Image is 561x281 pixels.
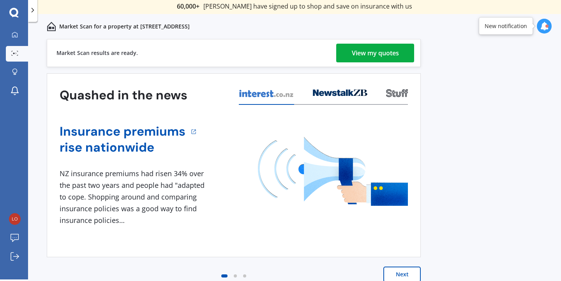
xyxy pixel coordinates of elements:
[9,213,21,225] img: c10da7cd21d9de141841b8484daf2c81
[59,23,190,30] p: Market Scan for a property at [STREET_ADDRESS]
[336,44,414,62] a: View my quotes
[60,124,185,140] a: Insurance premiums
[485,22,527,30] div: New notification
[60,87,187,103] h3: Quashed in the news
[60,168,208,226] div: NZ insurance premiums had risen 34% over the past two years and people had "adapted to cope. Shop...
[258,137,408,206] img: media image
[56,39,138,67] div: Market Scan results are ready.
[47,22,56,31] img: home-and-contents.b802091223b8502ef2dd.svg
[352,44,399,62] div: View my quotes
[60,140,185,156] a: rise nationwide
